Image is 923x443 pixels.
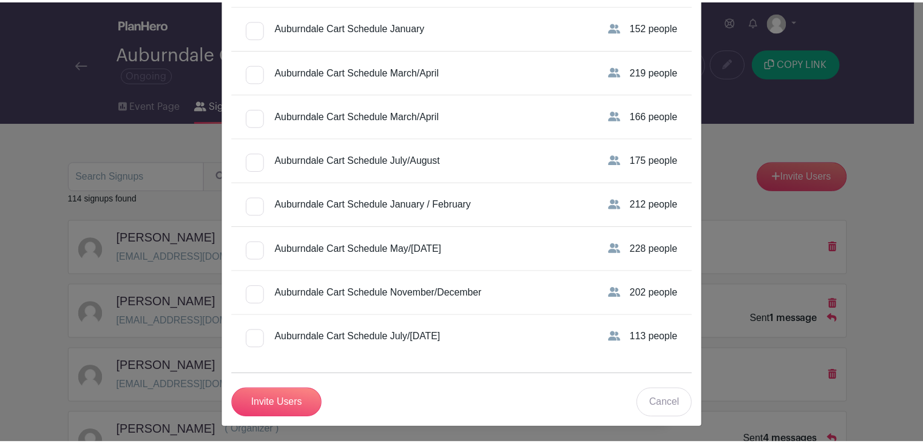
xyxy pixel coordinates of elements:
div: 202 people [614,286,684,300]
a: Cancel [643,389,698,418]
div: Auburndale Cart Schedule January / February [277,197,475,212]
div: 228 people [614,242,684,256]
div: Auburndale Cart Schedule July/[DATE] [277,330,444,345]
div: 166 people [614,109,684,123]
input: Invite Users [234,389,325,418]
div: Auburndale Cart Schedule March/April [277,64,443,79]
div: Auburndale Cart Schedule May/[DATE] [277,242,445,256]
div: Auburndale Cart Schedule November/December [277,286,486,300]
div: 175 people [614,153,684,167]
div: 212 people [614,197,684,212]
div: 219 people [614,64,684,79]
div: Auburndale Cart Schedule July/August [277,153,444,167]
div: 113 people [614,330,684,345]
div: Auburndale Cart Schedule January [277,20,428,35]
div: 152 people [614,20,684,35]
div: Auburndale Cart Schedule March/April [277,109,443,123]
